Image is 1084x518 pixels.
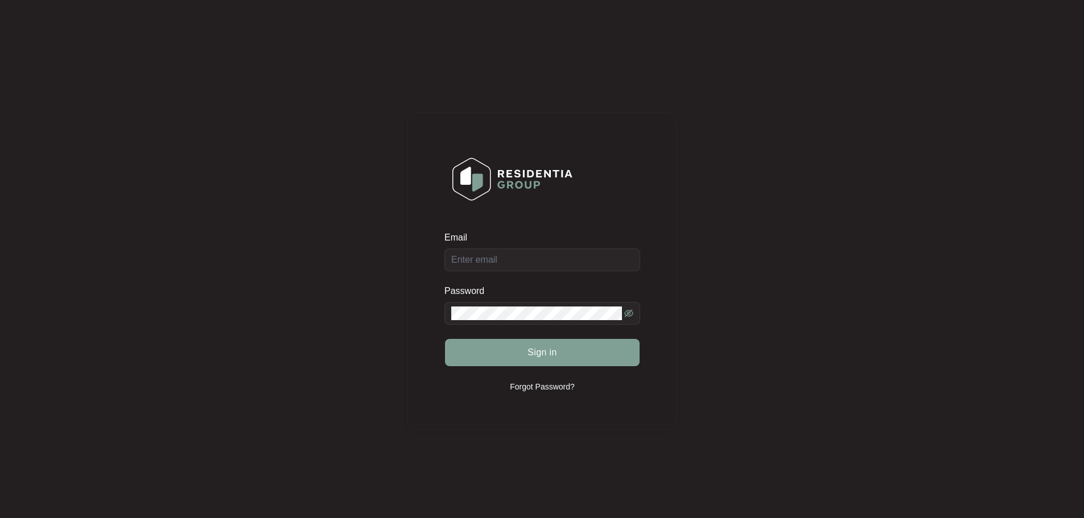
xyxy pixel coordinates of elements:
[444,232,475,243] label: Email
[444,285,493,297] label: Password
[451,306,622,320] input: Password
[445,150,580,208] img: Login Logo
[624,309,633,318] span: eye-invisible
[444,248,640,271] input: Email
[445,339,640,366] button: Sign in
[527,346,557,359] span: Sign in
[510,381,575,392] p: Forgot Password?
